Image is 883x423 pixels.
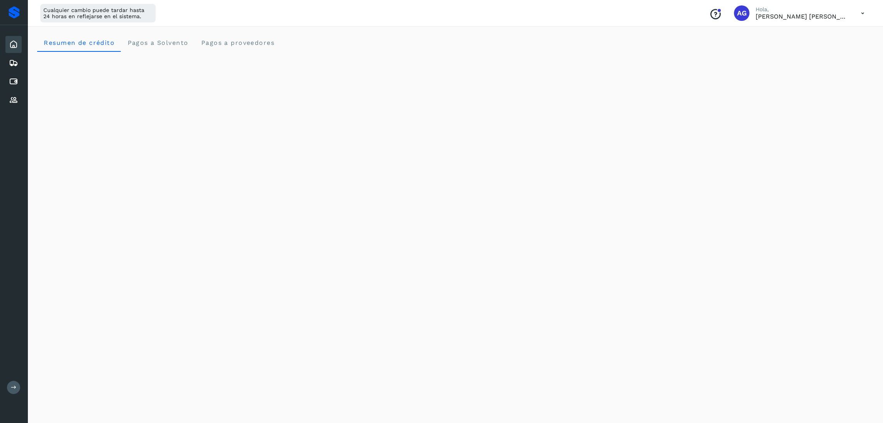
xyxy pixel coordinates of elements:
p: Hola, [756,6,849,13]
span: Pagos a Solvento [127,39,188,46]
div: Inicio [5,36,22,53]
div: Cualquier cambio puede tardar hasta 24 horas en reflejarse en el sistema. [40,4,156,22]
div: Embarques [5,55,22,72]
div: Cuentas por pagar [5,73,22,90]
span: Resumen de crédito [43,39,115,46]
p: Abigail Gonzalez Leon [756,13,849,20]
span: Pagos a proveedores [201,39,274,46]
div: Proveedores [5,92,22,109]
